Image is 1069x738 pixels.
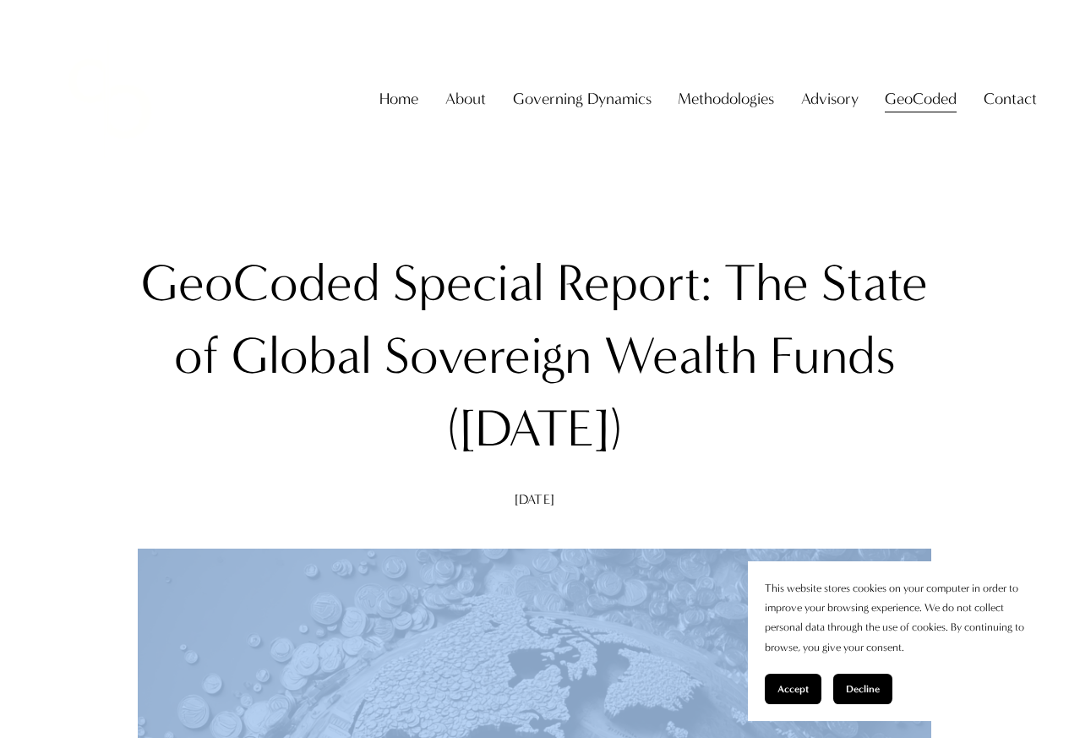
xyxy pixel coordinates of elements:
[678,83,774,115] a: folder dropdown
[513,85,652,113] span: Governing Dynamics
[833,674,892,704] button: Decline
[445,83,486,115] a: folder dropdown
[984,85,1037,113] span: Contact
[885,85,957,113] span: GeoCoded
[765,674,821,704] button: Accept
[885,83,957,115] a: folder dropdown
[846,683,880,695] span: Decline
[515,491,554,507] span: [DATE]
[379,83,418,115] a: Home
[445,85,486,113] span: About
[32,21,188,177] img: Christopher Sanchez &amp; Co.
[801,85,859,113] span: Advisory
[984,83,1037,115] a: folder dropdown
[513,83,652,115] a: folder dropdown
[678,85,774,113] span: Methodologies
[777,683,809,695] span: Accept
[748,561,1052,721] section: Cookie banner
[801,83,859,115] a: folder dropdown
[765,578,1035,657] p: This website stores cookies on your computer in order to improve your browsing experience. We do ...
[138,247,931,465] h1: GeoCoded Special Report: The State of Global Sovereign Wealth Funds ([DATE])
